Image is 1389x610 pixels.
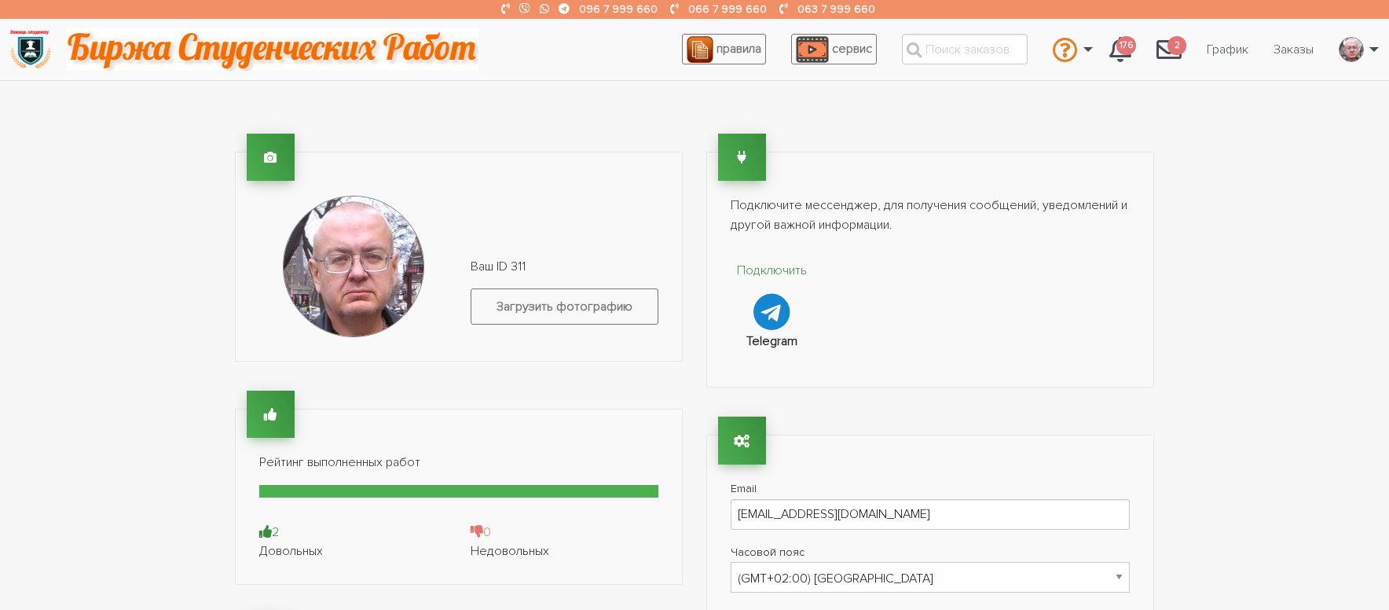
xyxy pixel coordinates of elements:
a: 176 [1097,28,1144,71]
span: сервис [832,41,872,57]
img: play_icon-49f7f135c9dc9a03216cfdbccbe1e3994649169d890fb554cedf0eac35a01ba8.png [796,36,829,63]
a: правила [682,34,766,64]
div: 2 [259,523,447,542]
strong: Telegram [746,333,797,349]
p: Подключить [731,261,813,281]
img: %D0%9C%D0%B0%D0%BB%D0%B0%D1%8F%20%D0%90%D1%80%D0%BD%D0%B0%D1%83%D1%82%D1%81%D0%BA%D0%B0%D1%8F%200... [284,196,423,337]
img: logo-135dea9cf721667cc4ddb0c1795e3ba8b7f362e3d0c04e2cc90b931989920324.png [9,28,52,71]
label: Часовой пояс [731,542,1130,562]
input: Поиск заказов [902,34,1028,64]
p: Подключите мессенджер, для получения сообщений, уведомлений и другой важной информации. [731,196,1130,236]
span: правила [716,41,761,57]
img: motto-2ce64da2796df845c65ce8f9480b9c9d679903764b3ca6da4b6de107518df0fe.gif [66,28,478,71]
div: Довольных [259,542,447,560]
a: Подключить [731,261,813,331]
label: Загрузить фотографию [471,288,658,324]
a: 096 7 999 660 [579,2,658,16]
img: %D0%9C%D0%B0%D0%BB%D0%B0%D1%8F%20%D0%90%D1%80%D0%BD%D0%B0%D1%83%D1%82%D1%81%D0%BA%D0%B0%D1%8F%200... [1340,37,1363,62]
label: Email [731,479,1130,498]
div: Недовольных [471,542,658,560]
p: Рейтинг выполненных работ [259,453,658,473]
a: сервис [791,34,877,64]
a: 063 7 999 660 [797,2,875,16]
a: Заказы [1261,35,1326,64]
span: 2 [1167,36,1186,56]
div: Ваш ID 311 [459,257,670,336]
img: agreement_icon-feca34a61ba7f3d1581b08bc946b2ec1ccb426f67415f344566775c155b7f62c.png [687,36,713,63]
a: 066 7 999 660 [688,2,767,16]
a: 2 [1144,28,1194,71]
span: 176 [1116,36,1136,56]
a: График [1194,35,1261,64]
div: 0 [471,523,658,542]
